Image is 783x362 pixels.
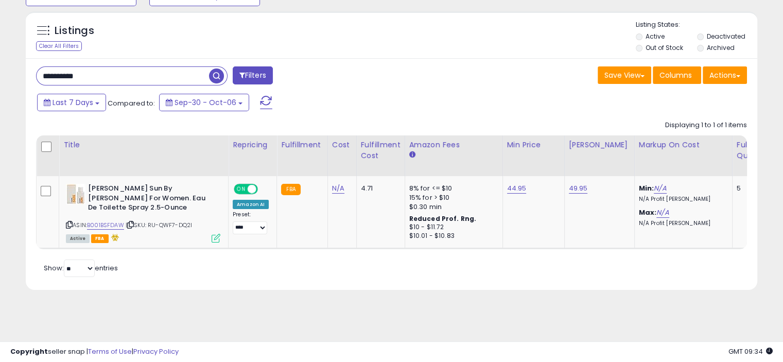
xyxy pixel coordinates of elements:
[706,32,745,41] label: Deactivated
[569,183,588,194] a: 49.95
[55,24,94,38] h5: Listings
[737,140,772,161] div: Fulfillable Quantity
[656,208,669,218] a: N/A
[66,184,220,242] div: ASIN:
[507,183,527,194] a: 44.95
[87,221,124,230] a: B001BSFDAW
[639,208,657,217] b: Max:
[737,184,769,193] div: 5
[88,184,213,215] b: [PERSON_NAME] Sun By [PERSON_NAME] For Women. Eau De Toilette Spray 2.5-Ounce
[639,196,724,203] p: N/A Profit [PERSON_NAME]
[703,66,747,84] button: Actions
[636,20,757,30] p: Listing States:
[639,140,728,150] div: Markup on Cost
[256,185,273,194] span: OFF
[409,202,495,212] div: $0.30 min
[728,347,773,356] span: 2025-10-14 09:34 GMT
[646,43,683,52] label: Out of Stock
[281,184,300,195] small: FBA
[639,183,654,193] b: Min:
[665,120,747,130] div: Displaying 1 to 1 of 1 items
[109,234,119,241] i: hazardous material
[598,66,651,84] button: Save View
[409,223,495,232] div: $10 - $11.72
[53,97,93,108] span: Last 7 Days
[361,140,401,161] div: Fulfillment Cost
[108,98,155,108] span: Compared to:
[63,140,224,150] div: Title
[409,140,498,150] div: Amazon Fees
[91,234,109,243] span: FBA
[361,184,397,193] div: 4.71
[639,220,724,227] p: N/A Profit [PERSON_NAME]
[10,347,179,357] div: seller snap | |
[409,214,477,223] b: Reduced Prof. Rng.
[126,221,192,229] span: | SKU: RU-QWF7-DQ2I
[36,41,82,51] div: Clear All Filters
[10,347,48,356] strong: Copyright
[88,347,132,356] a: Terms of Use
[332,183,344,194] a: N/A
[233,66,273,84] button: Filters
[66,234,90,243] span: All listings currently available for purchase on Amazon
[659,70,692,80] span: Columns
[409,184,495,193] div: 8% for <= $10
[409,193,495,202] div: 15% for > $10
[233,200,269,209] div: Amazon AI
[409,150,415,160] small: Amazon Fees.
[653,66,701,84] button: Columns
[654,183,666,194] a: N/A
[706,43,734,52] label: Archived
[332,140,352,150] div: Cost
[159,94,249,111] button: Sep-30 - Oct-06
[133,347,179,356] a: Privacy Policy
[233,140,272,150] div: Repricing
[37,94,106,111] button: Last 7 Days
[507,140,560,150] div: Min Price
[175,97,236,108] span: Sep-30 - Oct-06
[569,140,630,150] div: [PERSON_NAME]
[646,32,665,41] label: Active
[233,211,269,234] div: Preset:
[44,263,118,273] span: Show: entries
[66,184,85,204] img: 31NakZoas4L._SL40_.jpg
[235,185,248,194] span: ON
[634,135,732,176] th: The percentage added to the cost of goods (COGS) that forms the calculator for Min & Max prices.
[281,140,323,150] div: Fulfillment
[409,232,495,240] div: $10.01 - $10.83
